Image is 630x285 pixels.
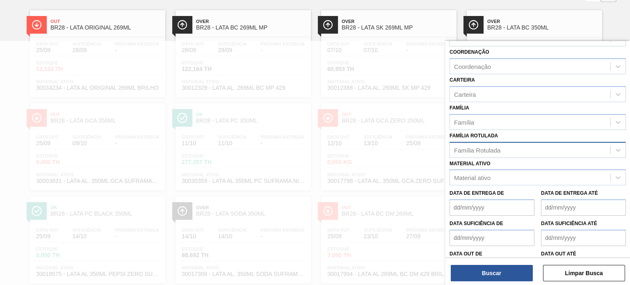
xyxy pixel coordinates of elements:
label: Coordenação [450,49,489,55]
img: Ícone [177,20,187,30]
span: Over [487,19,598,24]
label: Família Rotulada [450,133,498,139]
label: Data de Entrega até [541,190,598,196]
input: dd/mm/yyyy [450,230,534,246]
label: Data out de [450,251,482,257]
span: Over [196,19,307,24]
a: ÍconeOverBR28 - LATA BC 350MLData out08/10Suficiência08/10Próxima Entrega-Estoque641,861 THMateri... [461,4,606,97]
span: BR28 - LATA ORIGINAL 269ML [50,25,161,31]
input: dd/mm/yyyy [450,199,534,216]
div: Carteira [454,91,476,98]
span: Over [342,19,452,24]
label: Carteira [450,77,475,83]
label: Data suficiência de [450,221,503,226]
a: ÍconeOverBR28 - LATA BC 269ML MPData out28/09Suficiência28/09Próxima Entrega-Estoque122,164 THMat... [169,4,315,97]
div: Material ativo [454,174,491,181]
label: Data suficiência até [541,221,597,226]
img: Ícone [32,20,42,30]
img: Ícone [468,20,479,30]
img: Ícone [323,20,333,30]
label: Material ativo [450,161,491,166]
div: Família Rotulada [454,146,500,153]
label: Data out até [541,251,576,257]
label: Data de Entrega de [450,190,504,196]
input: dd/mm/yyyy [541,230,626,246]
div: Coordenação [454,63,491,70]
span: BR28 - LATA SK 269ML MP [342,25,452,31]
span: Out [50,19,161,24]
div: Família [454,119,474,125]
span: BR28 - LATA BC 269ML MP [196,25,307,31]
a: ÍconeOutBR28 - LATA ORIGINAL 269MLData out25/09Suficiência28/09Próxima Entrega-Estoque13,103 THMa... [24,4,169,97]
input: dd/mm/yyyy [541,199,626,216]
a: ÍconeOverBR28 - LATA SK 269ML MPData out07/10Suficiência07/10Próxima Entrega-Estoque60,953 THMate... [315,4,461,97]
span: BR28 - LATA BC 350ML [487,25,598,31]
label: Família [450,105,469,111]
